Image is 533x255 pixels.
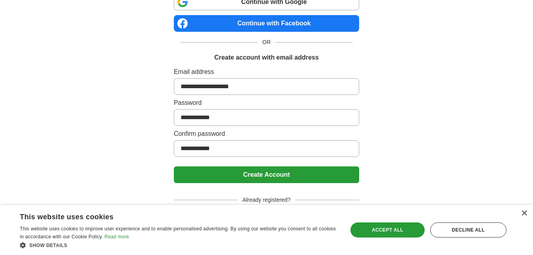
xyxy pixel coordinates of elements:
[174,129,359,139] label: Confirm password
[174,166,359,183] button: Create Account
[214,53,319,62] h1: Create account with email address
[29,243,67,248] span: Show details
[174,15,359,32] a: Continue with Facebook
[350,222,425,238] div: Accept all
[430,222,506,238] div: Decline all
[104,234,129,240] a: Read more, opens a new window
[174,98,359,108] label: Password
[521,211,527,216] div: Close
[20,226,336,240] span: This website uses cookies to improve user experience and to enable personalised advertising. By u...
[174,67,359,77] label: Email address
[20,210,318,222] div: This website uses cookies
[20,241,338,249] div: Show details
[258,38,275,46] span: OR
[238,196,295,204] span: Already registered?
